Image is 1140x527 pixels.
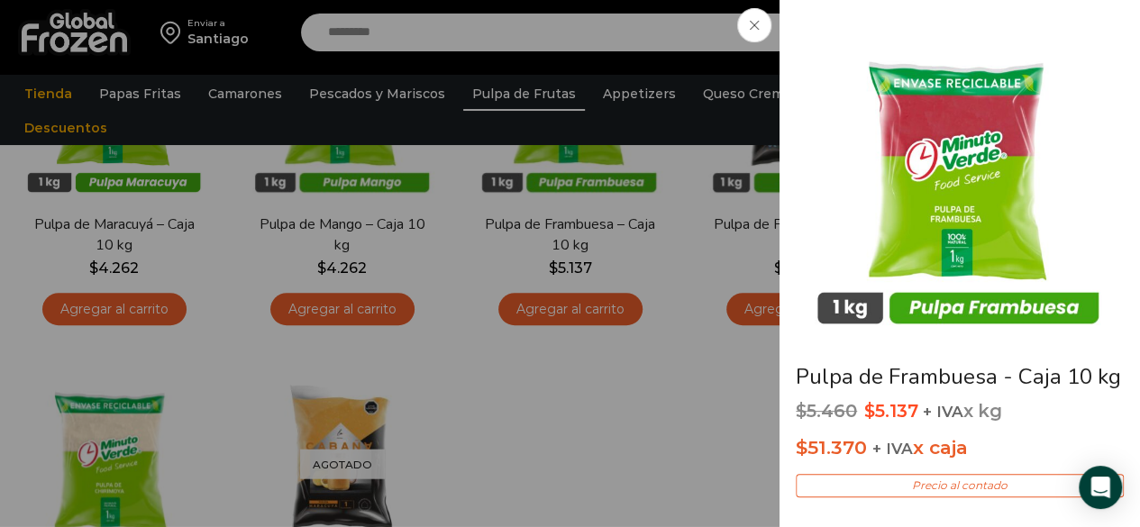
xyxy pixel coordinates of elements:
p: x caja [796,432,1124,463]
span: $ [796,436,807,459]
p: x kg [796,401,1124,423]
span: $ [796,400,807,422]
a: Pulpa de Frambuesa - Caja 10 kg [796,362,1121,391]
span: + IVA [872,440,913,458]
bdi: 51.370 [796,436,867,459]
bdi: 5.460 [796,400,857,422]
span: $ [864,400,875,422]
p: Precio al contado [796,474,1124,497]
bdi: 5.137 [864,400,918,422]
div: 1 / 2 [798,14,1122,344]
div: Open Intercom Messenger [1079,466,1122,509]
span: + IVA [923,403,963,421]
img: pulpa-frambuesa [798,14,1122,338]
